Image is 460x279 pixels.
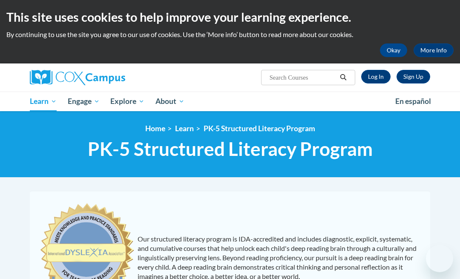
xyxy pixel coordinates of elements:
div: Main menu [23,92,437,111]
iframe: Button to launch messaging window [426,245,453,272]
span: PK-5 Structured Literacy Program [88,138,373,160]
button: Okay [380,43,407,57]
a: More Info [414,43,454,57]
a: About [150,92,190,111]
a: Explore [105,92,150,111]
a: Learn [175,124,194,133]
a: En español [390,92,437,110]
a: Home [145,124,165,133]
span: About [155,96,184,106]
span: Explore [110,96,144,106]
a: Learn [24,92,62,111]
span: Engage [68,96,100,106]
p: By continuing to use the site you agree to our use of cookies. Use the ‘More info’ button to read... [6,30,454,39]
img: Cox Campus [30,70,125,85]
span: Learn [30,96,57,106]
a: Engage [62,92,105,111]
a: Register [397,70,430,83]
a: PK-5 Structured Literacy Program [204,124,315,133]
button: Search [337,72,350,83]
h2: This site uses cookies to help improve your learning experience. [6,9,454,26]
span: En español [395,97,431,106]
a: Log In [361,70,391,83]
a: Cox Campus [30,70,155,85]
input: Search Courses [269,72,337,83]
